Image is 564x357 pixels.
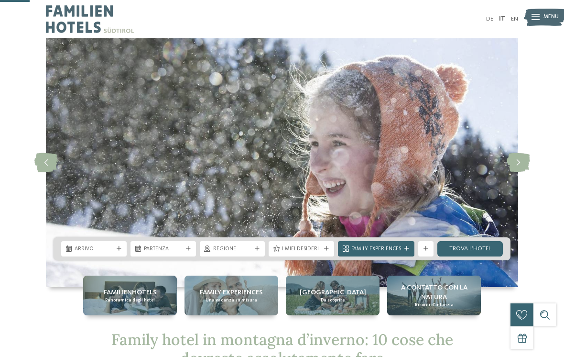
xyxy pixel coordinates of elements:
[486,16,493,22] a: DE
[286,276,380,315] a: Family hotel in montagna d’inverno: 10 consigli per voi [GEOGRAPHIC_DATA] Da scoprire
[206,297,257,303] span: Una vacanza su misura
[321,297,345,303] span: Da scoprire
[83,276,177,315] a: Family hotel in montagna d’inverno: 10 consigli per voi Familienhotels Panoramica degli hotel
[415,302,454,308] span: Ricordi d’infanzia
[75,245,113,253] span: Arrivo
[144,245,183,253] span: Partenza
[543,13,559,21] span: Menu
[46,38,518,287] img: Family hotel in montagna d’inverno: 10 consigli per voi
[213,245,252,253] span: Regione
[200,288,263,297] span: Family experiences
[387,276,481,315] a: Family hotel in montagna d’inverno: 10 consigli per voi A contatto con la natura Ricordi d’infanzia
[499,16,505,22] a: IT
[300,288,366,297] span: [GEOGRAPHIC_DATA]
[391,283,477,302] span: A contatto con la natura
[184,276,278,315] a: Family hotel in montagna d’inverno: 10 consigli per voi Family experiences Una vacanza su misura
[282,245,321,253] span: I miei desideri
[511,16,518,22] a: EN
[437,241,503,257] a: trova l’hotel
[105,297,155,303] span: Panoramica degli hotel
[351,245,401,253] span: Family Experiences
[104,288,157,297] span: Familienhotels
